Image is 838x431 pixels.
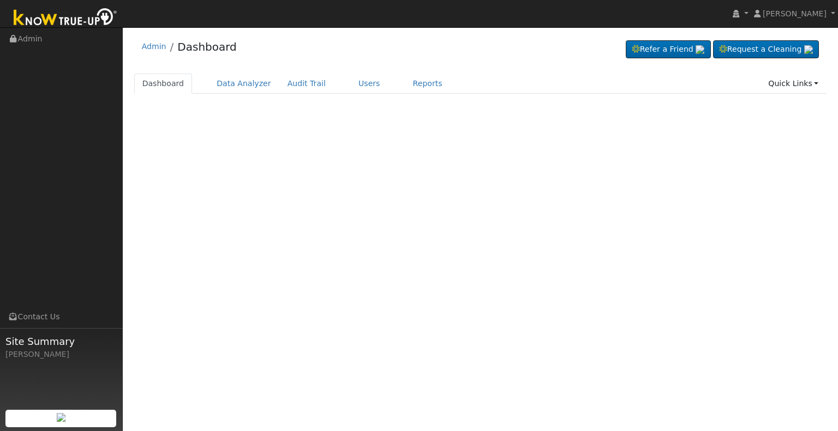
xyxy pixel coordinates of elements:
img: retrieve [804,45,813,54]
a: Dashboard [177,40,237,53]
a: Admin [142,42,166,51]
img: retrieve [57,413,65,422]
a: Users [350,74,388,94]
span: Site Summary [5,334,117,349]
a: Quick Links [760,74,827,94]
a: Refer a Friend [626,40,711,59]
a: Data Analyzer [208,74,279,94]
span: [PERSON_NAME] [763,9,827,18]
a: Reports [405,74,451,94]
a: Dashboard [134,74,193,94]
a: Audit Trail [279,74,334,94]
a: Request a Cleaning [713,40,819,59]
img: Know True-Up [8,6,123,31]
div: [PERSON_NAME] [5,349,117,360]
img: retrieve [696,45,704,54]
